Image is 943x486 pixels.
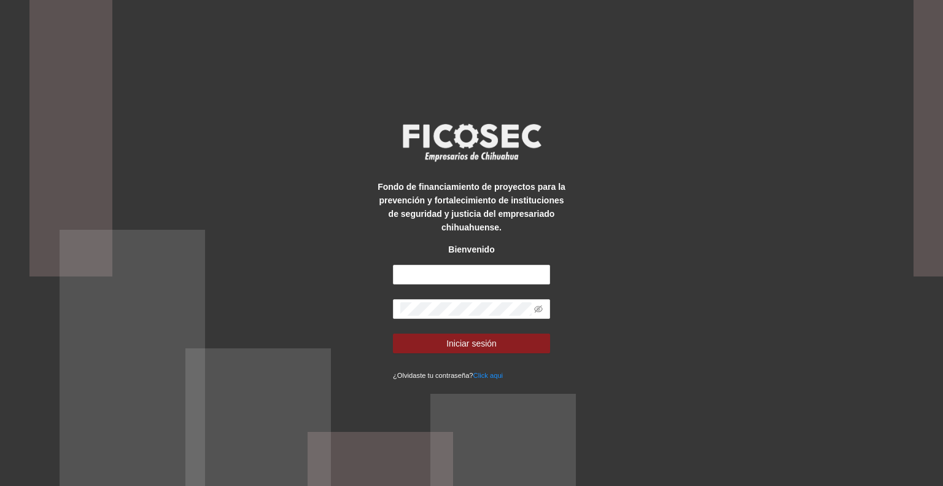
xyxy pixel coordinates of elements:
strong: Bienvenido [448,245,494,254]
button: Iniciar sesión [393,334,550,353]
strong: Fondo de financiamiento de proyectos para la prevención y fortalecimiento de instituciones de seg... [378,182,565,232]
small: ¿Olvidaste tu contraseña? [393,372,503,379]
a: Click aqui [473,372,503,379]
span: Iniciar sesión [446,337,497,350]
span: eye-invisible [534,305,543,313]
img: logo [395,120,548,165]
